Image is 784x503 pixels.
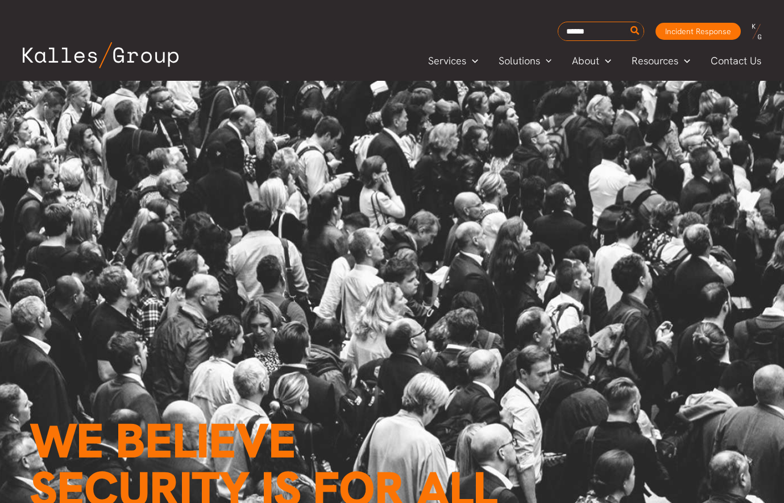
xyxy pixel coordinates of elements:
span: Services [428,52,466,69]
a: SolutionsMenu Toggle [488,52,562,69]
span: Contact Us [711,52,761,69]
a: ServicesMenu Toggle [418,52,488,69]
a: ResourcesMenu Toggle [621,52,700,69]
span: Resources [632,52,678,69]
span: About [572,52,599,69]
span: Solutions [499,52,540,69]
img: Kalles Group [23,42,179,68]
span: Menu Toggle [466,52,478,69]
button: Search [628,22,642,40]
a: Contact Us [700,52,773,69]
span: Menu Toggle [678,52,690,69]
a: Incident Response [656,23,741,40]
nav: Primary Site Navigation [418,51,773,70]
a: AboutMenu Toggle [562,52,621,69]
span: Menu Toggle [540,52,552,69]
span: Menu Toggle [599,52,611,69]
